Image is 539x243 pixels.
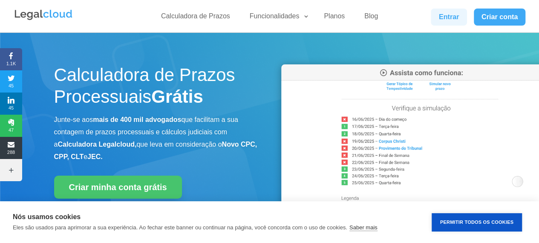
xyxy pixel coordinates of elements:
[54,64,258,112] h1: Calculadora de Prazos Processuais
[87,153,103,160] b: JEC.
[54,141,257,160] b: Novo CPC, CPP, CLT
[319,12,350,24] a: Planos
[474,9,526,26] a: Criar conta
[151,87,203,107] strong: Grátis
[58,141,136,148] b: Calculadora Legalcloud,
[93,116,181,123] b: mais de 400 mil advogados
[431,9,467,26] a: Entrar
[54,176,182,199] a: Criar minha conta grátis
[13,224,347,231] p: Eles são usados para aprimorar a sua experiência. Ao fechar este banner ou continuar na página, v...
[13,213,81,220] strong: Nós usamos cookies
[349,224,378,231] a: Saber mais
[432,213,522,231] button: Permitir Todos os Cookies
[54,114,258,163] p: Junte-se aos que facilitam a sua contagem de prazos processuais e cálculos judiciais com a que le...
[156,12,235,24] a: Calculadora de Prazos
[14,9,73,21] img: Legalcloud Logo
[359,12,383,24] a: Blog
[245,12,310,24] a: Funcionalidades
[14,15,73,23] a: Logo da Legalcloud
